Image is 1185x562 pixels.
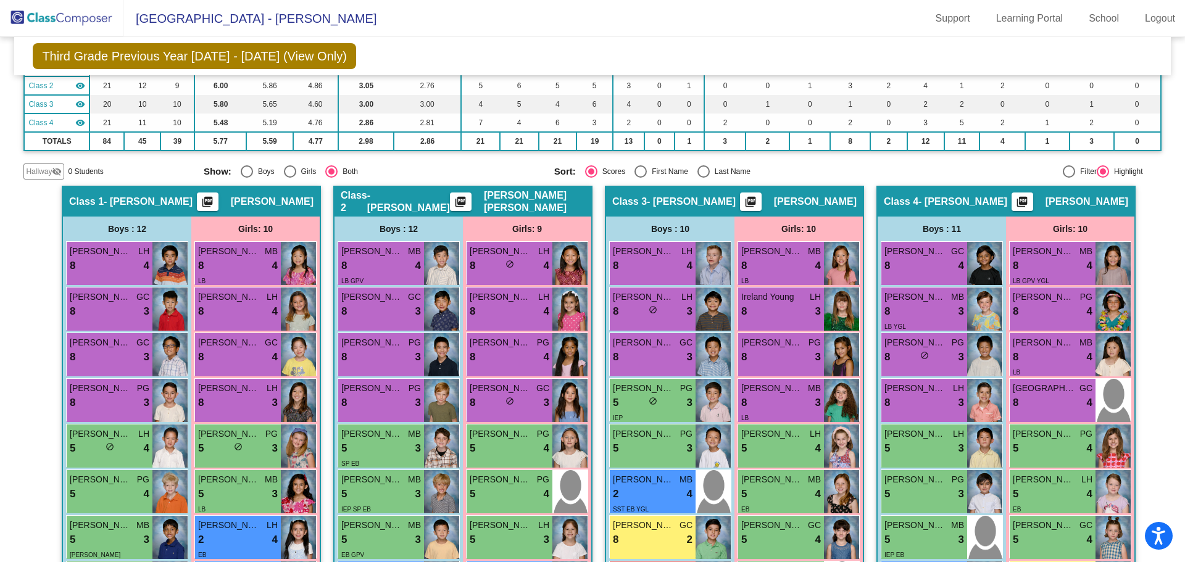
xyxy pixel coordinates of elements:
td: 5.19 [246,114,293,132]
td: 0 [675,95,704,114]
span: Class 3 [612,196,647,208]
td: 3 [704,132,746,151]
td: 2 [830,114,870,132]
td: 19 [576,132,613,151]
td: 5 [576,76,613,95]
span: 0 Students [68,166,103,177]
span: 8 [341,395,347,411]
span: [PERSON_NAME] [198,245,260,258]
td: 5 [944,114,980,132]
span: LH [538,291,549,304]
td: 4 [461,95,500,114]
td: 45 [124,132,160,151]
span: 3 [144,304,149,320]
td: 1 [789,132,830,151]
span: 4 [272,258,278,274]
td: 3 [830,76,870,95]
mat-radio-group: Select an option [554,165,896,178]
td: 6.00 [194,76,246,95]
span: 8 [613,349,618,365]
button: Print Students Details [1012,192,1033,211]
div: Boys : 12 [63,217,191,241]
span: [PERSON_NAME] [341,382,403,395]
mat-icon: picture_as_pdf [200,196,215,213]
span: 4 [544,304,549,320]
mat-icon: picture_as_pdf [1015,196,1029,213]
div: Girls: 10 [734,217,863,241]
span: 8 [741,304,747,320]
td: 0 [746,114,789,132]
span: [PERSON_NAME] [613,336,675,349]
span: [PERSON_NAME] [613,382,675,395]
mat-icon: visibility [75,81,85,91]
span: Class 4 [28,117,53,128]
span: 3 [958,304,964,320]
span: 8 [741,349,747,365]
span: LB [1013,369,1020,376]
span: [PERSON_NAME] [741,382,803,395]
td: 1 [746,95,789,114]
div: Both [338,166,358,177]
span: 4 [415,258,421,274]
td: 6 [576,95,613,114]
td: 0 [1114,114,1161,132]
span: GC [408,291,421,304]
span: GC [680,336,692,349]
span: 3 [687,349,692,365]
span: LB GPV YGL [1013,278,1049,284]
mat-icon: picture_as_pdf [453,196,468,213]
button: Print Students Details [740,192,762,211]
td: 0 [746,76,789,95]
td: 5.86 [246,76,293,95]
span: 8 [1013,304,1018,320]
span: 3 [415,395,421,411]
div: Boys : 10 [606,217,734,241]
span: MB [951,291,964,304]
span: 3 [815,304,821,320]
span: - [PERSON_NAME] [367,189,450,214]
td: 2 [979,114,1025,132]
td: 2 [704,114,746,132]
span: LB [741,278,749,284]
td: 12 [907,132,944,151]
td: 0 [789,114,830,132]
span: PG [1080,291,1092,304]
span: [PERSON_NAME] [774,196,857,208]
span: [PERSON_NAME] [70,291,131,304]
div: Last Name [710,166,750,177]
span: LH [538,245,549,258]
span: [PERSON_NAME] [884,382,946,395]
td: 4 [907,76,944,95]
td: 4.86 [293,76,338,95]
span: [PERSON_NAME] [341,245,403,258]
span: LB YGL [884,323,906,330]
a: Learning Portal [986,9,1073,28]
span: 8 [613,304,618,320]
span: 8 [341,258,347,274]
td: 0 [1114,76,1161,95]
span: [PERSON_NAME] [470,336,531,349]
span: 4 [272,304,278,320]
span: LH [953,382,964,395]
div: Boys : 11 [878,217,1006,241]
td: 3 [576,114,613,132]
span: 8 [470,395,475,411]
span: 8 [198,304,204,320]
span: [PERSON_NAME] [341,336,403,349]
span: MB [408,245,421,258]
td: 5.77 [194,132,246,151]
span: 8 [1013,349,1018,365]
a: Logout [1135,9,1185,28]
span: [PERSON_NAME] [470,245,531,258]
td: 0 [644,95,675,114]
td: 21 [539,132,577,151]
span: PG [809,336,821,349]
span: do_not_disturb_alt [920,351,929,360]
span: 4 [144,258,149,274]
td: 0 [1025,95,1070,114]
td: 0 [644,132,675,151]
span: Class 1 [69,196,104,208]
mat-icon: visibility [75,118,85,128]
span: [PERSON_NAME] [231,196,314,208]
span: do_not_disturb_alt [649,305,657,314]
